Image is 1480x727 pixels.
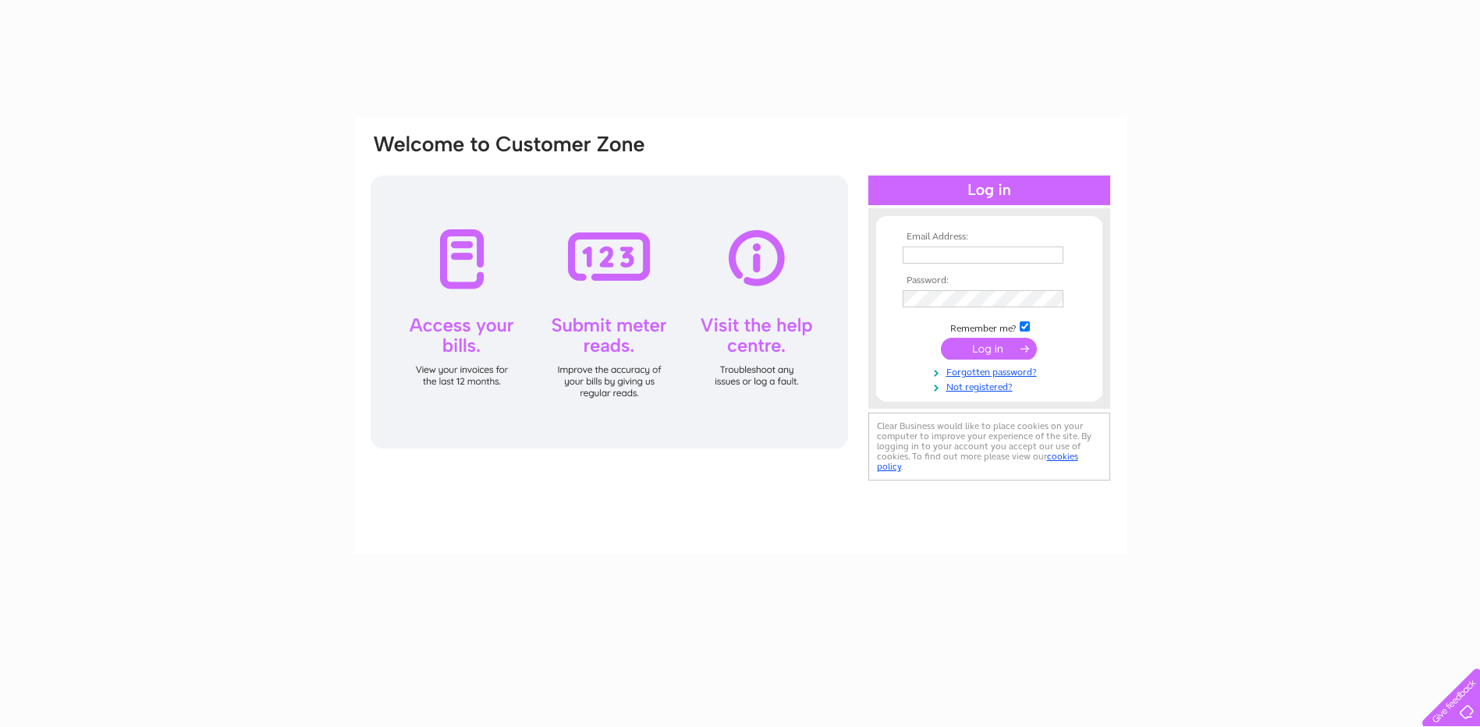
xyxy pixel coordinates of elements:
[868,413,1110,481] div: Clear Business would like to place cookies on your computer to improve your experience of the sit...
[903,378,1080,393] a: Not registered?
[899,319,1080,335] td: Remember me?
[903,363,1080,378] a: Forgotten password?
[899,232,1080,243] th: Email Address:
[941,338,1037,360] input: Submit
[877,451,1078,472] a: cookies policy
[899,275,1080,286] th: Password:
